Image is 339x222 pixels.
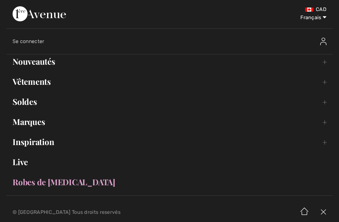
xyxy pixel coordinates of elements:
a: Robes de [MEDICAL_DATA] [6,175,333,189]
p: © [GEOGRAPHIC_DATA] Tous droits reservés [13,210,199,214]
img: Se connecter [320,38,326,45]
a: Se connecterSe connecter [13,31,333,51]
img: X [314,203,333,222]
a: Live [6,155,333,169]
a: Soldes [6,95,333,109]
img: 1ère Avenue [13,6,66,21]
div: CAD [199,6,326,13]
a: Inspiration [6,135,333,149]
a: Marques [6,115,333,129]
span: Se connecter [13,38,45,44]
a: Nouveautés [6,55,333,68]
img: Accueil [295,203,314,222]
a: Vêtements [6,75,333,89]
